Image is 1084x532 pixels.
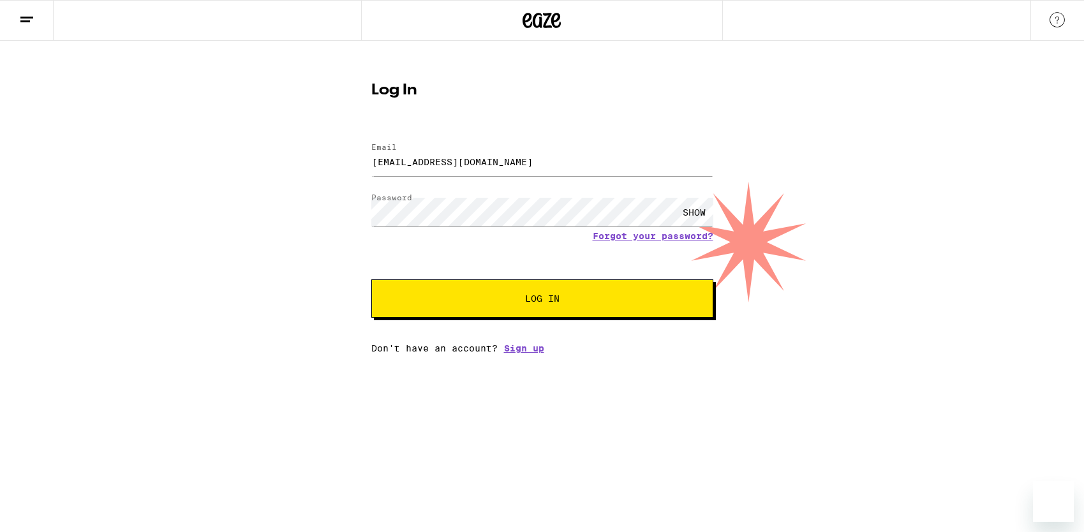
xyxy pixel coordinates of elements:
[371,279,713,318] button: Log In
[371,147,713,176] input: Email
[525,294,560,303] span: Log In
[675,198,713,226] div: SHOW
[371,143,397,151] label: Email
[1033,481,1074,522] iframe: Button to launch messaging window
[593,231,713,241] a: Forgot your password?
[371,343,713,353] div: Don't have an account?
[504,343,544,353] a: Sign up
[371,83,713,98] h1: Log In
[371,193,412,202] label: Password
